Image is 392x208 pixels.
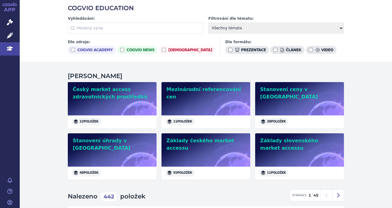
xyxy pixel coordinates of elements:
[308,193,311,197] strong: 1
[309,48,313,52] input: video
[225,46,269,54] label: prezentace
[71,48,75,52] input: cogvio academy
[117,46,158,54] label: cogvio news
[260,86,339,101] h2: Stanovení ceny v [GEOGRAPHIC_DATA]
[208,16,344,21] label: Filtrování dle tématu:
[159,46,215,54] label: [DEMOGRAPHIC_DATA]
[255,82,344,128] a: Stanovení ceny v [GEOGRAPHIC_DATA]28položek
[306,46,337,54] label: video
[270,46,304,54] label: článek
[68,82,157,128] a: Český market access zdravotnických prostředků22položek
[120,48,124,52] input: cogvio news
[68,72,344,80] h2: [PERSON_NAME]
[255,133,344,180] a: Základy slovenského market accessu11položek
[71,169,101,177] span: 48 položek
[161,82,250,128] a: Mezinárodní referencování cen11položek
[166,86,245,101] h2: Mezinárodní referencování cen
[68,23,203,34] input: Hledaný výraz
[273,48,277,52] input: článek
[68,16,203,21] label: Vyhledávání:
[260,137,339,152] h2: Základy slovenského market accessu
[166,137,245,152] h2: Základy českého market accessu
[165,118,195,125] span: 11 položek
[313,193,318,197] strong: 45
[311,191,313,199] span: /
[68,133,157,180] a: Stanovení úhrady v [GEOGRAPHIC_DATA]48položek
[100,192,117,201] span: 442
[73,137,152,152] h2: Stanovení úhrady v [GEOGRAPHIC_DATA]
[259,169,288,177] span: 11 položek
[68,4,344,12] h2: COGVIO EDUCATION
[73,86,152,101] h2: Český market access zdravotnických prostředků
[162,48,166,52] input: [DEMOGRAPHIC_DATA]
[228,48,232,52] input: prezentace
[71,118,101,125] span: 22 položek
[68,46,116,54] label: cogvio academy
[165,169,195,177] span: 55 položek
[259,118,288,125] span: 28 položek
[68,39,215,45] h3: Dle zdroje:
[68,192,145,201] h2: Nalezeno položek
[225,39,337,45] h3: Dle formátu:
[292,194,307,197] span: Stránky:
[161,133,250,180] a: Základy českého market accessu55položek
